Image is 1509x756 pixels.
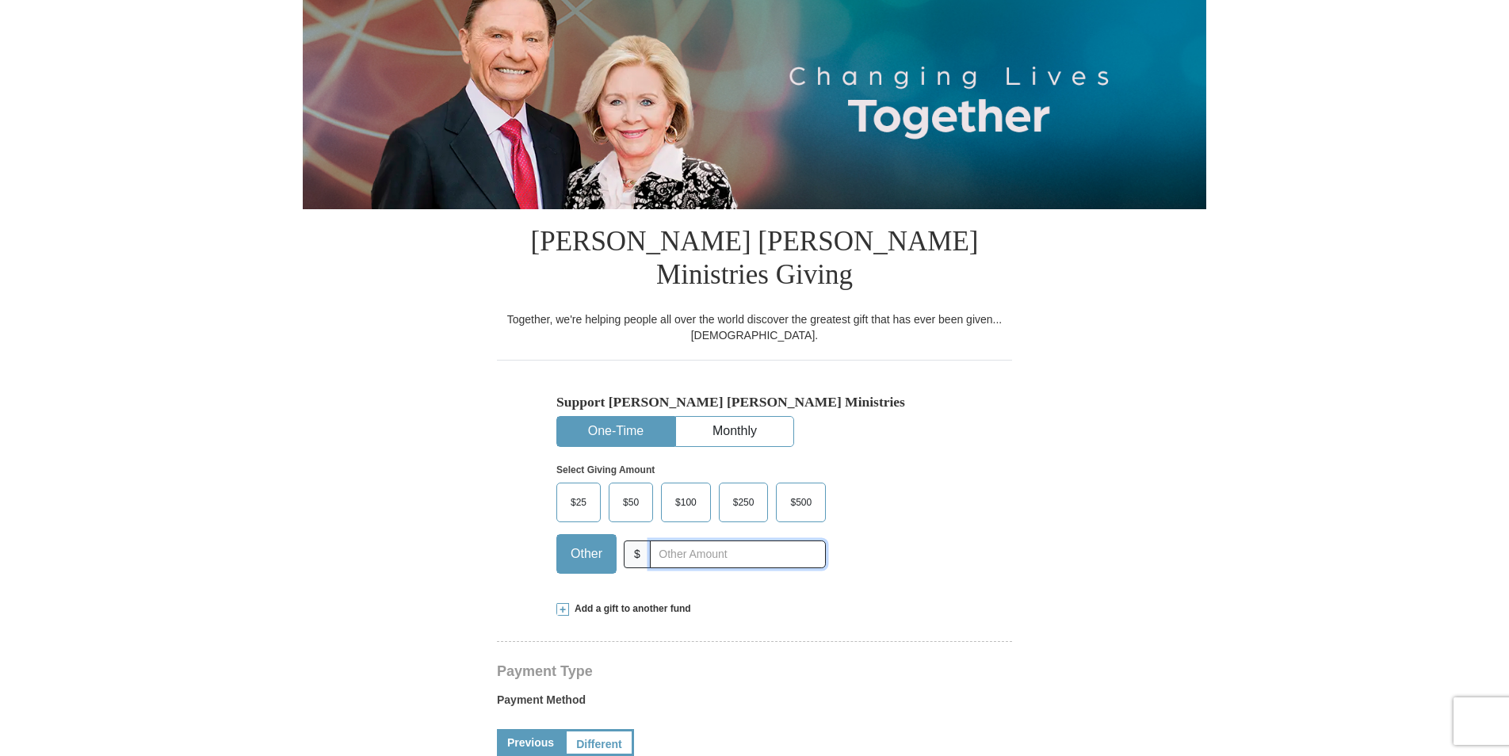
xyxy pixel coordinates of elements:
[556,394,953,410] h5: Support [PERSON_NAME] [PERSON_NAME] Ministries
[615,491,647,514] span: $50
[557,417,674,446] button: One-Time
[564,729,634,756] a: Different
[650,540,826,568] input: Other Amount
[497,209,1012,311] h1: [PERSON_NAME] [PERSON_NAME] Ministries Giving
[782,491,819,514] span: $500
[563,542,610,566] span: Other
[569,602,691,616] span: Add a gift to another fund
[676,417,793,446] button: Monthly
[497,692,1012,716] label: Payment Method
[667,491,705,514] span: $100
[556,464,655,475] strong: Select Giving Amount
[624,540,651,568] span: $
[497,665,1012,678] h4: Payment Type
[725,491,762,514] span: $250
[497,311,1012,343] div: Together, we're helping people all over the world discover the greatest gift that has ever been g...
[563,491,594,514] span: $25
[497,729,564,756] a: Previous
